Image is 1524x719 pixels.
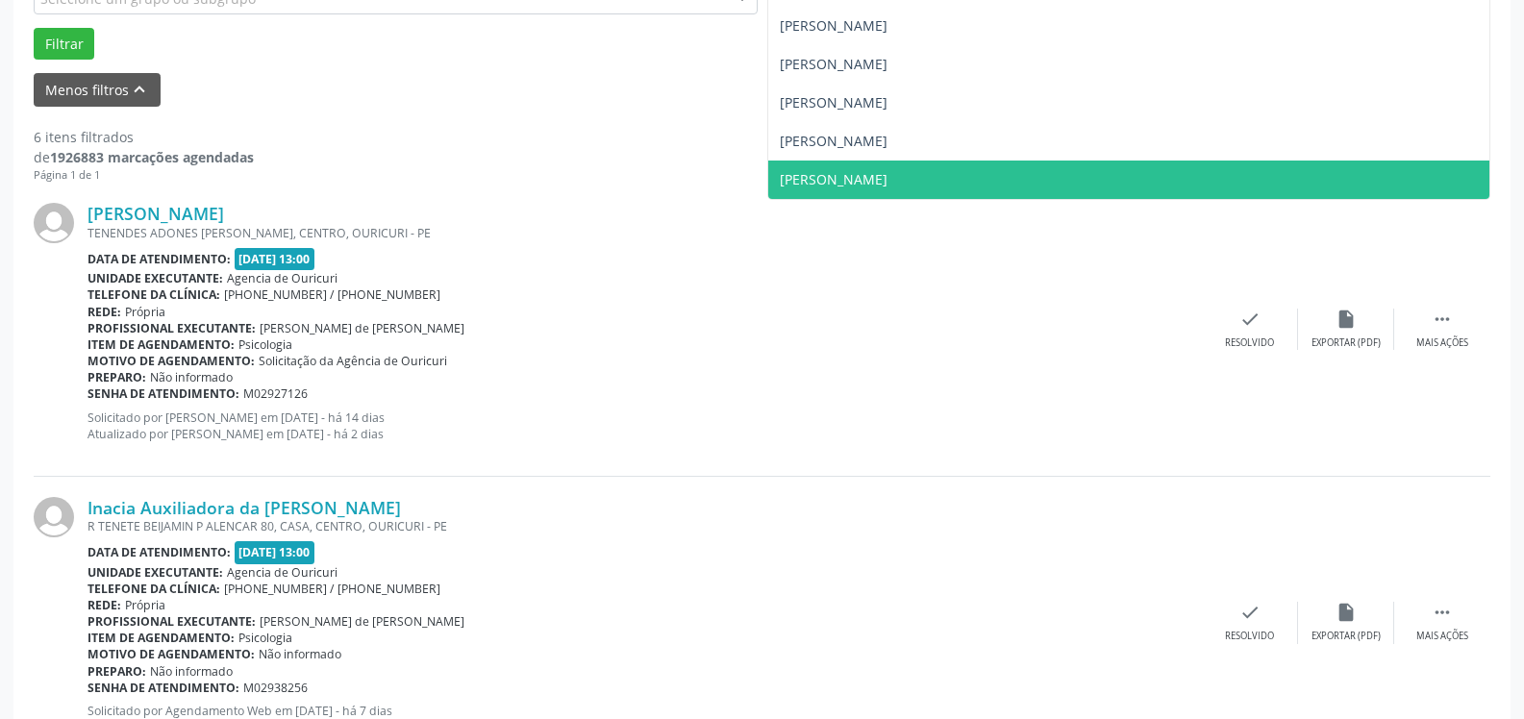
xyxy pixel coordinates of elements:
b: Senha de atendimento: [87,680,239,696]
button: Menos filtroskeyboard_arrow_up [34,73,161,107]
b: Profissional executante: [87,613,256,630]
span: Agencia de Ouricuri [227,270,337,286]
div: Resolvido [1225,336,1274,350]
span: [PERSON_NAME] [780,55,887,73]
b: Preparo: [87,369,146,385]
b: Item de agendamento: [87,630,235,646]
div: Página 1 de 1 [34,167,254,184]
div: Exportar (PDF) [1312,630,1381,643]
img: img [34,203,74,243]
div: TENENDES ADONES [PERSON_NAME], CENTRO, OURICURI - PE [87,225,1202,241]
span: [PERSON_NAME] [780,132,887,150]
b: Rede: [87,597,121,613]
i: check [1239,602,1261,623]
i: keyboard_arrow_up [129,79,150,100]
i:  [1432,309,1453,330]
span: [PERSON_NAME] [780,16,887,35]
span: Não informado [259,646,341,662]
span: [DATE] 13:00 [235,248,315,270]
p: Solicitado por [PERSON_NAME] em [DATE] - há 14 dias Atualizado por [PERSON_NAME] em [DATE] - há 2... [87,409,1202,442]
div: Mais ações [1416,336,1468,350]
span: Psicologia [238,336,292,353]
span: [PERSON_NAME] de [PERSON_NAME] [260,613,464,630]
span: Própria [125,304,165,320]
i: insert_drive_file [1336,309,1357,330]
b: Unidade executante: [87,564,223,581]
span: Não informado [150,663,233,680]
span: [PERSON_NAME] de [PERSON_NAME] [260,320,464,336]
b: Data de atendimento: [87,251,231,267]
b: Rede: [87,304,121,320]
span: [PERSON_NAME] [780,170,887,188]
span: [PHONE_NUMBER] / [PHONE_NUMBER] [224,286,440,303]
div: R TENETE BEIJAMIN P ALENCAR 80, CASA, CENTRO, OURICURI - PE [87,518,1202,534]
i:  [1432,602,1453,623]
b: Item de agendamento: [87,336,235,353]
i: insert_drive_file [1336,602,1357,623]
div: de [34,147,254,167]
i: check [1239,309,1261,330]
span: Não informado [150,369,233,385]
span: [DATE] 13:00 [235,541,315,563]
b: Motivo de agendamento: [87,646,255,662]
div: Resolvido [1225,630,1274,643]
b: Unidade executante: [87,270,223,286]
span: M02927126 [243,385,308,402]
b: Senha de atendimento: [87,385,239,402]
a: Inacia Auxiliadora da [PERSON_NAME] [87,497,401,518]
span: Psicologia [238,630,292,646]
span: [PHONE_NUMBER] / [PHONE_NUMBER] [224,581,440,597]
b: Profissional executante: [87,320,256,336]
button: Filtrar [34,28,94,61]
div: Exportar (PDF) [1312,336,1381,350]
strong: 1926883 marcações agendadas [50,148,254,166]
b: Data de atendimento: [87,544,231,560]
a: [PERSON_NAME] [87,203,224,224]
span: Solicitação da Agência de Ouricuri [259,353,447,369]
b: Motivo de agendamento: [87,353,255,369]
span: [PERSON_NAME] [780,93,887,112]
b: Telefone da clínica: [87,286,220,303]
div: Mais ações [1416,630,1468,643]
span: Própria [125,597,165,613]
b: Telefone da clínica: [87,581,220,597]
img: img [34,497,74,537]
span: M02938256 [243,680,308,696]
span: Agencia de Ouricuri [227,564,337,581]
div: 6 itens filtrados [34,127,254,147]
b: Preparo: [87,663,146,680]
